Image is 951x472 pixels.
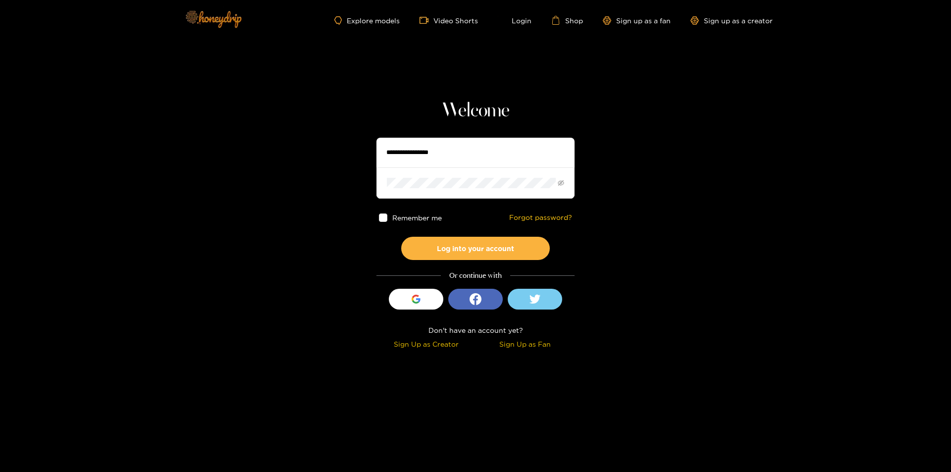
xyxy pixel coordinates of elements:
h1: Welcome [376,99,575,123]
a: Sign up as a fan [603,16,671,25]
span: eye-invisible [558,180,564,186]
span: Remember me [392,214,442,221]
div: Or continue with [376,270,575,281]
div: Sign Up as Fan [478,338,572,350]
button: Log into your account [401,237,550,260]
a: Video Shorts [420,16,478,25]
a: Shop [551,16,583,25]
div: Don't have an account yet? [376,324,575,336]
span: video-camera [420,16,433,25]
a: Forgot password? [509,213,572,222]
a: Login [498,16,531,25]
div: Sign Up as Creator [379,338,473,350]
a: Sign up as a creator [690,16,773,25]
a: Explore models [334,16,400,25]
